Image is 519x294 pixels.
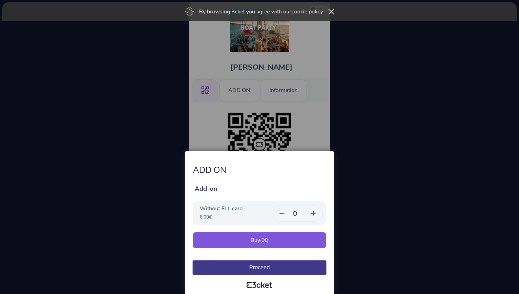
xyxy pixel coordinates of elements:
[262,237,264,244] span: 0
[200,214,209,220] span: 6.00
[193,164,326,176] h4: ADD ON
[199,8,323,15] p: By browsing 3cket you agree with our
[193,260,326,275] button: Proceed
[193,184,326,193] h3: Add-on
[193,232,326,248] div: Buy
[260,237,268,244] small: ( €)
[200,205,243,212] p: Without ELL card
[291,8,323,15] a: cookie policy
[200,214,212,220] small: €
[193,232,326,248] button: Buy(0€)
